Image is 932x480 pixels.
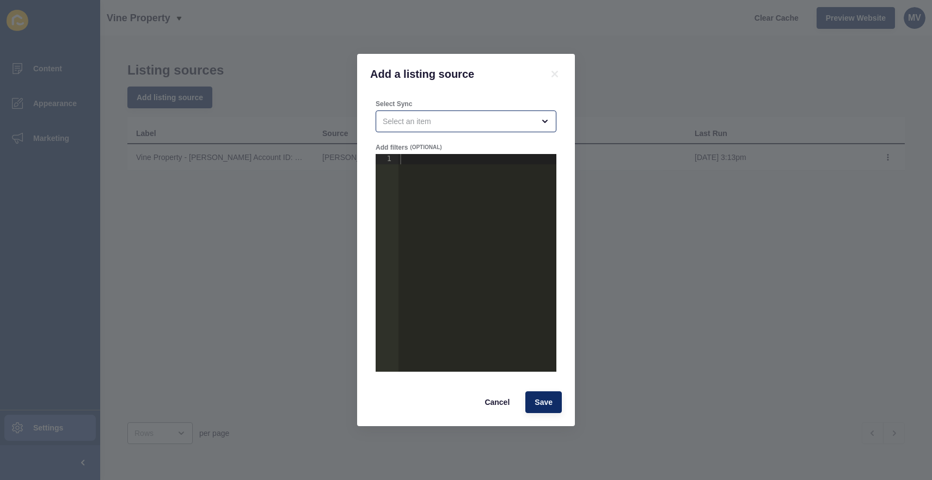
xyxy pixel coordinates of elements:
label: Select Sync [376,100,412,108]
span: (OPTIONAL) [410,144,442,151]
h1: Add a listing source [370,67,535,81]
span: Cancel [485,397,510,408]
button: Save [525,391,562,413]
span: Save [535,397,553,408]
label: Add filters [376,143,408,152]
div: 1 [376,154,398,164]
button: Cancel [475,391,519,413]
div: open menu [376,110,556,132]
